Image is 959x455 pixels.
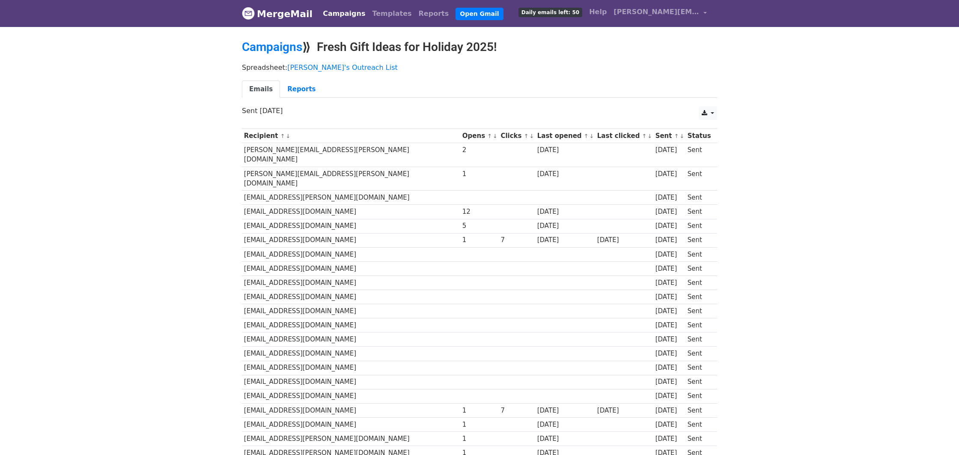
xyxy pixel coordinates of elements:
[319,5,369,22] a: Campaigns
[242,361,460,375] td: [EMAIL_ADDRESS][DOMAIN_NAME]
[537,235,593,245] div: [DATE]
[487,133,492,139] a: ↑
[655,377,684,387] div: [DATE]
[655,420,684,430] div: [DATE]
[242,417,460,431] td: [EMAIL_ADDRESS][DOMAIN_NAME]
[242,143,460,167] td: [PERSON_NAME][EMAIL_ADDRESS][PERSON_NAME][DOMAIN_NAME]
[493,133,497,139] a: ↓
[685,417,713,431] td: Sent
[242,304,460,318] td: [EMAIL_ADDRESS][DOMAIN_NAME]
[655,406,684,416] div: [DATE]
[614,7,699,17] span: [PERSON_NAME][EMAIL_ADDRESS][PERSON_NAME][DOMAIN_NAME]
[655,292,684,302] div: [DATE]
[597,406,651,416] div: [DATE]
[242,290,460,304] td: [EMAIL_ADDRESS][DOMAIN_NAME]
[242,403,460,417] td: [EMAIL_ADDRESS][DOMAIN_NAME]
[685,261,713,275] td: Sent
[655,193,684,203] div: [DATE]
[610,3,710,24] a: [PERSON_NAME][EMAIL_ADDRESS][PERSON_NAME][DOMAIN_NAME]
[685,275,713,290] td: Sent
[595,129,653,143] th: Last clicked
[242,63,717,72] p: Spreadsheet:
[242,347,460,361] td: [EMAIL_ADDRESS][DOMAIN_NAME]
[685,143,713,167] td: Sent
[685,361,713,375] td: Sent
[537,145,593,155] div: [DATE]
[242,375,460,389] td: [EMAIL_ADDRESS][DOMAIN_NAME]
[462,169,497,179] div: 1
[655,320,684,330] div: [DATE]
[685,347,713,361] td: Sent
[685,304,713,318] td: Sent
[280,81,323,98] a: Reports
[518,8,582,17] span: Daily emails left: 50
[685,205,713,219] td: Sent
[537,420,593,430] div: [DATE]
[242,247,460,261] td: [EMAIL_ADDRESS][DOMAIN_NAME]
[597,235,651,245] div: [DATE]
[584,133,589,139] a: ↑
[647,133,652,139] a: ↓
[655,349,684,359] div: [DATE]
[655,278,684,288] div: [DATE]
[674,133,679,139] a: ↑
[462,221,497,231] div: 5
[685,247,713,261] td: Sent
[685,403,713,417] td: Sent
[655,145,684,155] div: [DATE]
[242,40,302,54] a: Campaigns
[685,233,713,247] td: Sent
[242,233,460,247] td: [EMAIL_ADDRESS][DOMAIN_NAME]
[685,167,713,191] td: Sent
[499,129,535,143] th: Clicks
[653,129,685,143] th: Sent
[415,5,453,22] a: Reports
[242,129,460,143] th: Recipient
[242,40,717,54] h2: ⟫ Fresh Gift Ideas for Holiday 2025!
[685,318,713,332] td: Sent
[287,63,398,72] a: [PERSON_NAME]'s Outreach List
[590,133,594,139] a: ↓
[242,431,460,446] td: [EMAIL_ADDRESS][PERSON_NAME][DOMAIN_NAME]
[655,235,684,245] div: [DATE]
[462,145,497,155] div: 2
[537,221,593,231] div: [DATE]
[500,235,533,245] div: 7
[242,5,313,23] a: MergeMail
[655,335,684,344] div: [DATE]
[524,133,529,139] a: ↑
[655,250,684,260] div: [DATE]
[462,207,497,217] div: 12
[456,8,503,20] a: Open Gmail
[242,261,460,275] td: [EMAIL_ADDRESS][DOMAIN_NAME]
[655,169,684,179] div: [DATE]
[535,129,595,143] th: Last opened
[462,235,497,245] div: 1
[242,81,280,98] a: Emails
[242,167,460,191] td: [PERSON_NAME][EMAIL_ADDRESS][PERSON_NAME][DOMAIN_NAME]
[655,363,684,373] div: [DATE]
[685,219,713,233] td: Sent
[242,389,460,403] td: [EMAIL_ADDRESS][DOMAIN_NAME]
[462,434,497,444] div: 1
[242,318,460,332] td: [EMAIL_ADDRESS][DOMAIN_NAME]
[460,129,499,143] th: Opens
[642,133,647,139] a: ↑
[242,205,460,219] td: [EMAIL_ADDRESS][DOMAIN_NAME]
[655,207,684,217] div: [DATE]
[462,406,497,416] div: 1
[655,221,684,231] div: [DATE]
[537,169,593,179] div: [DATE]
[500,406,533,416] div: 7
[286,133,290,139] a: ↓
[679,133,684,139] a: ↓
[685,191,713,205] td: Sent
[655,434,684,444] div: [DATE]
[242,191,460,205] td: [EMAIL_ADDRESS][PERSON_NAME][DOMAIN_NAME]
[685,431,713,446] td: Sent
[537,406,593,416] div: [DATE]
[242,7,255,20] img: MergeMail logo
[280,133,285,139] a: ↑
[242,275,460,290] td: [EMAIL_ADDRESS][DOMAIN_NAME]
[685,290,713,304] td: Sent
